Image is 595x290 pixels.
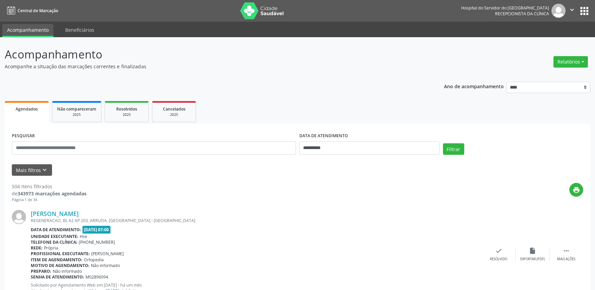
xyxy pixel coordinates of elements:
[12,131,35,141] label: PESQUISAR
[116,106,137,112] span: Resolvidos
[60,24,99,36] a: Beneficiários
[57,112,96,117] div: 2025
[157,112,191,117] div: 2025
[57,106,96,112] span: Não compareceram
[5,63,415,70] p: Acompanhe a situação das marcações correntes e finalizadas
[495,247,502,255] i: check
[573,186,580,194] i: print
[31,274,84,280] b: Senha de atendimento:
[568,6,576,14] i: 
[31,263,90,268] b: Motivo de agendamento:
[44,245,58,251] span: Própria
[299,131,348,141] label: DATA DE ATENDIMENTO
[12,183,86,190] div: 504 itens filtrados
[520,257,545,262] div: Exportar (PDF)
[31,227,81,233] b: Data de atendimento:
[80,234,87,239] span: Hse
[82,226,111,234] span: [DATE] 07:00
[495,11,549,17] span: Recepcionista da clínica
[31,210,79,217] a: [PERSON_NAME]
[31,268,51,274] b: Preparo:
[18,8,58,14] span: Central de Marcação
[31,234,78,239] b: Unidade executante:
[2,24,53,37] a: Acompanhamento
[569,183,583,197] button: print
[551,4,566,18] img: img
[529,247,536,255] i: insert_drive_file
[18,190,86,197] strong: 343973 marcações agendadas
[79,239,115,245] span: [PHONE_NUMBER]
[110,112,144,117] div: 2025
[31,257,82,263] b: Item de agendamento:
[12,197,86,203] div: Página 1 de 34
[557,257,575,262] div: Mais ações
[16,106,38,112] span: Agendados
[53,268,82,274] span: Não informado
[5,46,415,63] p: Acompanhamento
[31,245,43,251] b: Rede:
[461,5,549,11] div: Hospital do Servidor do [GEOGRAPHIC_DATA]
[12,210,26,224] img: img
[578,5,590,17] button: apps
[563,247,570,255] i: 
[12,190,86,197] div: de
[31,251,90,257] b: Profissional executante:
[5,5,58,16] a: Central de Marcação
[84,257,104,263] span: Ortopedia
[553,56,588,68] button: Relatórios
[566,4,578,18] button: 
[85,274,108,280] span: M02896094
[91,263,120,268] span: Não informado
[41,166,48,174] i: keyboard_arrow_down
[31,239,77,245] b: Telefone da clínica:
[490,257,507,262] div: Resolvido
[31,218,482,223] div: REGENERACAO, BL A2 AP 203, ARRUDA, [GEOGRAPHIC_DATA] - [GEOGRAPHIC_DATA]
[444,82,504,90] p: Ano de acompanhamento
[12,164,52,176] button: Mais filtroskeyboard_arrow_down
[443,143,464,155] button: Filtrar
[163,106,185,112] span: Cancelados
[91,251,124,257] span: [PERSON_NAME]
